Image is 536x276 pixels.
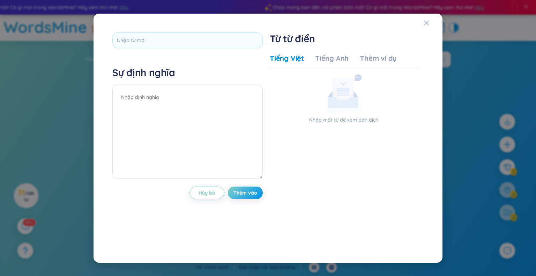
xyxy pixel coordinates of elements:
[315,54,349,63] font: Tiếng Anh
[199,190,215,196] font: Hủy bỏ
[309,117,378,123] font: Nhập một từ để xem bản dịch
[112,66,175,79] font: Sự định nghĩa
[360,54,397,63] font: Thêm ví dụ
[424,14,442,32] button: Đóng
[270,54,304,63] font: Tiếng Việt
[233,190,257,196] font: Thêm vào
[270,32,315,45] font: Từ từ điển
[112,32,263,48] input: Nhập từ mới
